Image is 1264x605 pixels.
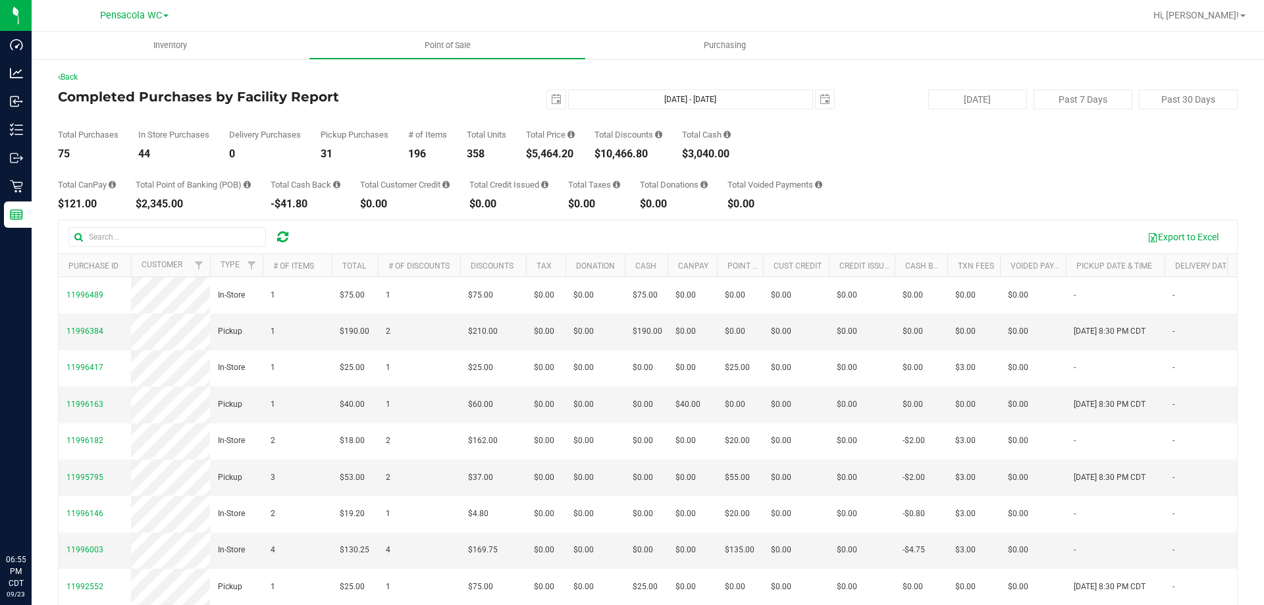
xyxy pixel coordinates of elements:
span: $0.00 [675,434,696,447]
span: $0.00 [1008,325,1028,338]
a: Point of Banking (POB) [727,261,821,271]
span: $40.00 [340,398,365,411]
span: 11996489 [66,290,103,300]
div: 358 [467,149,506,159]
span: $0.00 [837,398,857,411]
span: 11996163 [66,400,103,409]
span: Hi, [PERSON_NAME]! [1153,10,1239,20]
span: -$2.00 [903,434,925,447]
span: $0.00 [837,434,857,447]
span: 1 [271,289,275,302]
span: $0.00 [633,434,653,447]
span: 11996146 [66,509,103,518]
div: 31 [321,149,388,159]
span: 4 [386,544,390,556]
span: $60.00 [468,398,493,411]
span: $25.00 [468,361,493,374]
span: $0.00 [955,289,976,302]
span: 1 [386,508,390,520]
span: select [547,90,566,109]
a: Donation [576,261,615,271]
span: In-Store [218,508,245,520]
span: $0.00 [675,544,696,556]
a: Back [58,72,78,82]
a: Purchasing [586,32,863,59]
span: [DATE] 8:30 PM CDT [1074,471,1145,484]
span: $0.00 [633,471,653,484]
a: Pickup Date & Time [1076,261,1152,271]
span: $0.00 [573,471,594,484]
inline-svg: Analytics [10,66,23,80]
span: - [1172,471,1174,484]
span: $0.00 [771,471,791,484]
span: - [1172,289,1174,302]
span: $0.00 [534,581,554,593]
span: $0.00 [771,398,791,411]
span: $20.00 [725,508,750,520]
div: $2,345.00 [136,199,251,209]
span: $169.75 [468,544,498,556]
span: $0.00 [903,581,923,593]
div: Total Price [526,130,575,139]
span: $0.00 [903,289,923,302]
span: Pickup [218,325,242,338]
span: In-Store [218,289,245,302]
a: CanPay [678,261,708,271]
span: Inventory [136,39,205,51]
span: In-Store [218,544,245,556]
span: $0.00 [534,325,554,338]
span: - [1172,361,1174,374]
span: Pickup [218,471,242,484]
a: Filter [188,254,210,276]
span: $0.00 [633,544,653,556]
a: Purchase ID [68,261,118,271]
span: $3.00 [955,434,976,447]
p: 09/23 [6,589,26,599]
span: $0.00 [1008,289,1028,302]
div: Total Taxes [568,180,620,189]
div: Total CanPay [58,180,116,189]
a: Point of Sale [309,32,586,59]
div: $0.00 [360,199,450,209]
span: $0.00 [675,325,696,338]
input: Search... [68,227,266,247]
span: $0.00 [1008,434,1028,447]
div: $0.00 [568,199,620,209]
a: Filter [241,254,263,276]
span: $25.00 [340,361,365,374]
inline-svg: Inbound [10,95,23,108]
span: $4.80 [468,508,488,520]
div: Total Credit Issued [469,180,548,189]
span: 2 [271,434,275,447]
i: Sum of the discount values applied to the all purchases in the date range. [655,130,662,139]
span: $0.00 [771,508,791,520]
span: $0.00 [771,434,791,447]
div: Delivery Purchases [229,130,301,139]
div: $121.00 [58,199,116,209]
span: 2 [271,508,275,520]
span: $0.00 [534,361,554,374]
span: 3 [271,471,275,484]
span: $3.00 [955,471,976,484]
span: $0.00 [573,325,594,338]
span: select [816,90,834,109]
span: $25.00 [633,581,658,593]
span: - [1172,398,1174,411]
a: Type [221,260,240,269]
span: $0.00 [633,508,653,520]
span: $210.00 [468,325,498,338]
span: $0.00 [1008,508,1028,520]
span: $19.20 [340,508,365,520]
span: $25.00 [725,361,750,374]
span: 11995795 [66,473,103,482]
a: Tax [537,261,552,271]
span: $0.00 [534,398,554,411]
div: Pickup Purchases [321,130,388,139]
span: $75.00 [633,289,658,302]
span: $40.00 [675,398,700,411]
span: - [1074,434,1076,447]
span: In-Store [218,434,245,447]
span: Pickup [218,398,242,411]
span: -$0.80 [903,508,925,520]
span: - [1172,325,1174,338]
